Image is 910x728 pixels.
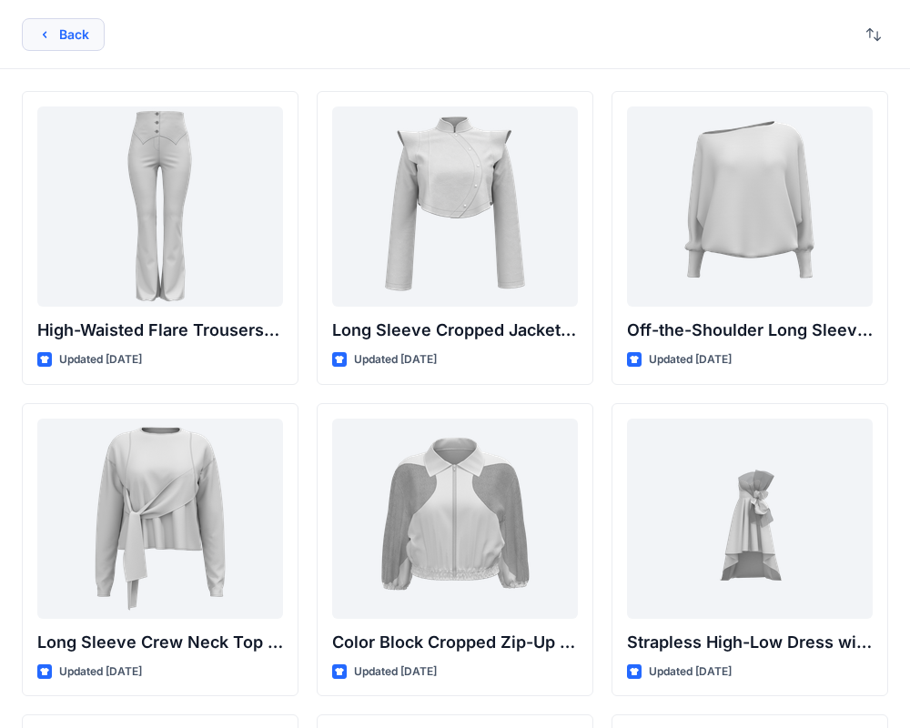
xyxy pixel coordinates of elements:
p: Strapless High-Low Dress with Side Bow Detail [627,630,873,655]
a: High-Waisted Flare Trousers with Button Detail [37,106,283,307]
p: Updated [DATE] [59,662,142,682]
p: Off-the-Shoulder Long Sleeve Top [627,318,873,343]
a: Strapless High-Low Dress with Side Bow Detail [627,419,873,619]
p: Color Block Cropped Zip-Up Jacket with Sheer Sleeves [332,630,578,655]
p: Updated [DATE] [649,350,732,369]
a: Color Block Cropped Zip-Up Jacket with Sheer Sleeves [332,419,578,619]
a: Off-the-Shoulder Long Sleeve Top [627,106,873,307]
p: Updated [DATE] [354,662,437,682]
p: Long Sleeve Crew Neck Top with Asymmetrical Tie Detail [37,630,283,655]
p: Updated [DATE] [59,350,142,369]
a: Long Sleeve Crew Neck Top with Asymmetrical Tie Detail [37,419,283,619]
button: Back [22,18,105,51]
p: Long Sleeve Cropped Jacket with Mandarin Collar and Shoulder Detail [332,318,578,343]
p: Updated [DATE] [649,662,732,682]
p: High-Waisted Flare Trousers with Button Detail [37,318,283,343]
a: Long Sleeve Cropped Jacket with Mandarin Collar and Shoulder Detail [332,106,578,307]
p: Updated [DATE] [354,350,437,369]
